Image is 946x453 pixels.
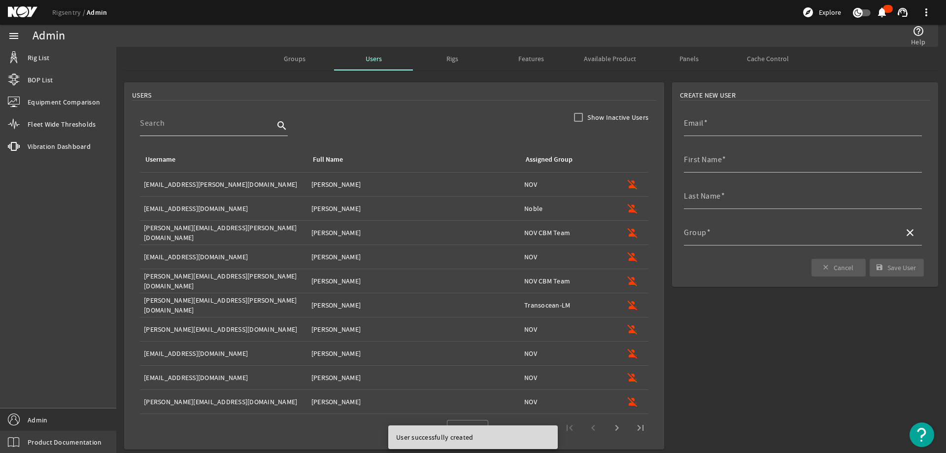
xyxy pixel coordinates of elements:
mat-label: Last Name [684,191,721,201]
div: Transocean-LM [524,300,613,310]
div: [EMAIL_ADDRESS][DOMAIN_NAME] [144,252,304,262]
div: [PERSON_NAME] [311,348,516,358]
mat-icon: explore [802,6,814,18]
div: [PERSON_NAME] [311,300,516,310]
button: Explore [798,4,845,20]
mat-icon: close [904,227,916,239]
span: Equipment Comparison [28,97,100,107]
div: Username [144,154,300,165]
span: Rig List [28,53,49,63]
span: Groups [284,55,305,62]
mat-label: Group [684,228,707,238]
mat-icon: person_off [627,348,639,359]
mat-label: Email [684,118,704,128]
span: Available Product [584,55,636,62]
div: Full Name [313,154,343,165]
span: Vibration Dashboard [28,141,91,151]
span: Features [518,55,544,62]
div: [EMAIL_ADDRESS][DOMAIN_NAME] [144,204,304,213]
div: [PERSON_NAME] [311,373,516,383]
div: [PERSON_NAME] [311,252,516,262]
div: [PERSON_NAME] [311,179,516,189]
div: NOV CBM Team [524,276,613,286]
span: Product Documentation [28,437,101,447]
button: Open Resource Center [910,422,934,447]
mat-icon: person_off [627,372,639,383]
button: Next page [605,416,629,440]
div: NOV [524,252,613,262]
span: Users [366,55,382,62]
div: [EMAIL_ADDRESS][PERSON_NAME][DOMAIN_NAME] [144,179,304,189]
div: Full Name [311,154,512,165]
div: [PERSON_NAME] [311,397,516,407]
div: Noble [524,204,613,213]
a: Rigsentry [52,8,87,17]
span: Cache Control [747,55,789,62]
div: NOV [524,179,613,189]
span: BOP List [28,75,53,85]
div: NOV [524,348,613,358]
span: Panels [679,55,699,62]
span: Explore [819,7,841,17]
mat-icon: person_off [627,323,639,335]
button: Last page [629,416,652,440]
div: [PERSON_NAME][EMAIL_ADDRESS][DOMAIN_NAME] [144,324,304,334]
div: User successfully created [388,425,554,449]
mat-icon: notifications [876,6,888,18]
div: NOV CBM Team [524,228,613,238]
input: Select a Group [684,231,896,243]
i: search [276,120,288,132]
div: [EMAIL_ADDRESS][DOMAIN_NAME] [144,373,304,383]
button: more_vert [914,0,938,24]
div: [PERSON_NAME][EMAIL_ADDRESS][DOMAIN_NAME] [144,397,304,407]
div: [PERSON_NAME] [311,204,516,213]
mat-icon: support_agent [897,6,909,18]
mat-icon: help_outline [912,25,924,37]
span: Rigs [446,55,458,62]
span: USERS [132,90,151,100]
mat-icon: person_off [627,275,639,287]
label: Show Inactive Users [585,112,648,122]
mat-icon: person_off [627,396,639,408]
input: Search [140,117,274,129]
div: NOV [524,397,613,407]
mat-icon: person_off [627,203,639,214]
span: Help [911,37,925,47]
mat-label: First Name [684,155,722,165]
a: Admin [87,8,107,17]
div: NOV [524,324,613,334]
div: [PERSON_NAME] [311,276,516,286]
span: Admin [28,415,47,425]
div: [PERSON_NAME][EMAIL_ADDRESS][PERSON_NAME][DOMAIN_NAME] [144,223,304,243]
div: [EMAIL_ADDRESS][DOMAIN_NAME] [144,348,304,358]
span: Fleet Wide Thresholds [28,119,96,129]
mat-icon: menu [8,30,20,42]
div: [PERSON_NAME] [311,324,516,334]
div: [PERSON_NAME][EMAIL_ADDRESS][PERSON_NAME][DOMAIN_NAME] [144,271,304,291]
mat-icon: person_off [627,299,639,311]
mat-icon: person_off [627,251,639,263]
mat-icon: person_off [627,227,639,239]
div: Assigned Group [526,154,573,165]
span: Create New User [680,90,736,100]
mat-icon: vibration [8,140,20,152]
div: [PERSON_NAME] [311,228,516,238]
div: Admin [33,31,65,41]
div: [PERSON_NAME][EMAIL_ADDRESS][PERSON_NAME][DOMAIN_NAME] [144,295,304,315]
div: Username [145,154,175,165]
div: NOV [524,373,613,383]
mat-icon: person_off [627,178,639,190]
